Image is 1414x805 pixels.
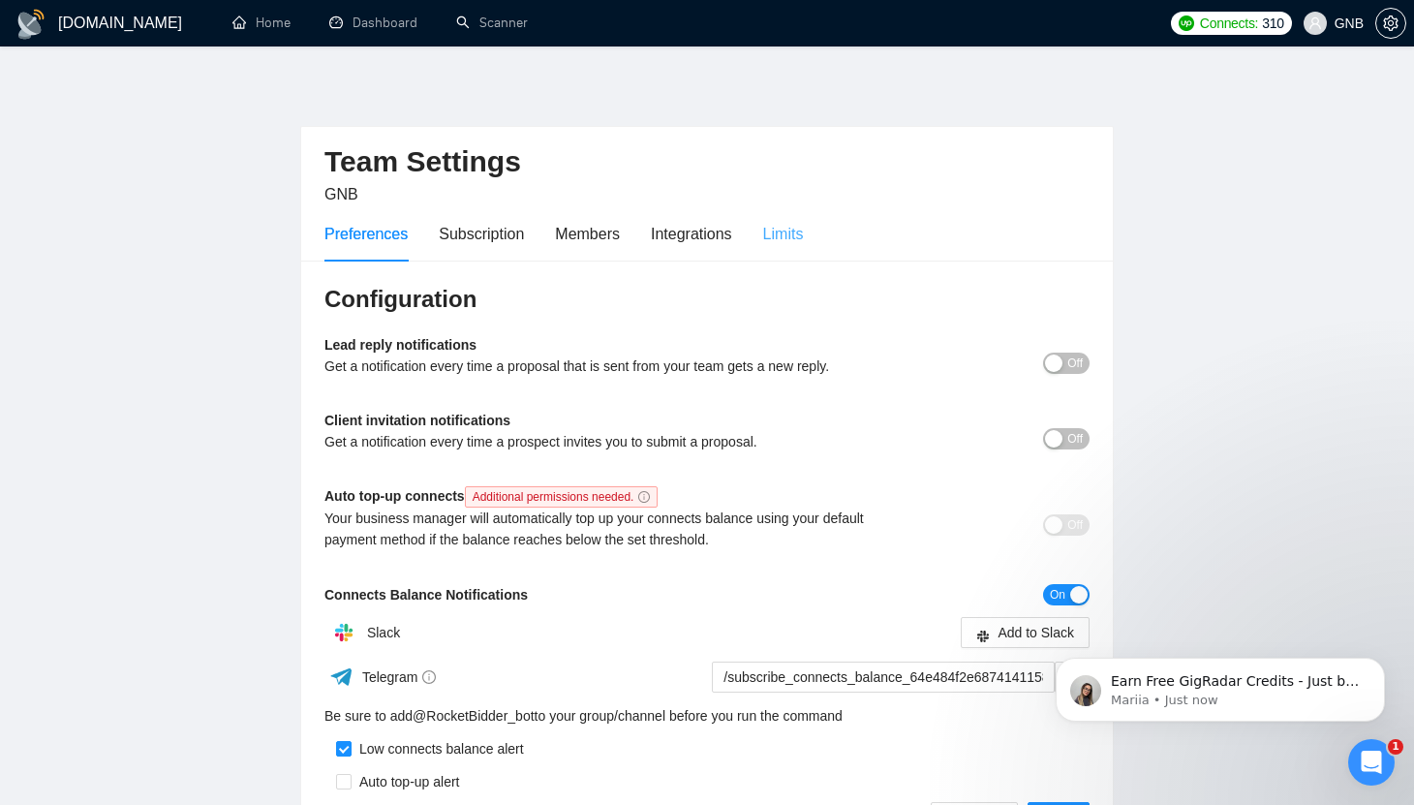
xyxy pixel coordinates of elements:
img: upwork-logo.png [1179,15,1194,31]
div: Preferences [324,222,408,246]
span: GNB [324,186,358,202]
div: Get a notification every time a prospect invites you to submit a proposal. [324,431,899,452]
img: hpQkSZIkSZIkSZIkSZIkSZIkSZIkSZIkSZIkSZIkSZIkSZIkSZIkSZIkSZIkSZIkSZIkSZIkSZIkSZIkSZIkSZIkSZIkSZIkS... [324,613,363,652]
span: Additional permissions needed. [465,486,659,508]
div: Limits [763,222,804,246]
span: Add to Slack [998,622,1074,643]
a: searchScanner [456,15,528,31]
div: Be sure to add to your group/channel before you run the command [324,705,1090,727]
div: Integrations [651,222,732,246]
span: user [1308,16,1322,30]
iframe: Intercom notifications message [1027,617,1414,753]
b: Connects Balance Notifications [324,587,528,603]
span: Off [1067,514,1083,536]
span: Slack [367,625,400,640]
div: Your business manager will automatically top up your connects balance using your default payment ... [324,508,899,550]
span: setting [1376,15,1405,31]
a: setting [1375,15,1406,31]
h3: Configuration [324,284,1090,315]
a: dashboardDashboard [329,15,417,31]
a: @RocketBidder_bot [413,705,535,727]
a: homeHome [232,15,291,31]
b: Auto top-up connects [324,488,665,504]
b: Lead reply notifications [324,337,476,353]
img: logo [15,9,46,40]
span: 310 [1262,13,1283,34]
span: Off [1067,428,1083,449]
div: Members [555,222,620,246]
button: setting [1375,8,1406,39]
span: slack [976,628,990,642]
iframe: Intercom live chat [1348,739,1395,786]
span: On [1050,584,1065,605]
span: 1 [1388,739,1403,755]
span: Telegram [362,669,437,685]
div: Low connects balance alert [352,738,524,759]
div: Subscription [439,222,524,246]
span: info-circle [422,670,436,684]
h2: Team Settings [324,142,1090,182]
span: Off [1067,353,1083,374]
div: Auto top-up alert [352,771,460,792]
img: ww3wtPAAAAAElFTkSuQmCC [329,665,353,689]
span: Connects: [1200,13,1258,34]
b: Client invitation notifications [324,413,510,428]
span: info-circle [638,491,650,503]
div: Get a notification every time a proposal that is sent from your team gets a new reply. [324,356,899,377]
button: slackAdd to Slack [961,617,1090,648]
